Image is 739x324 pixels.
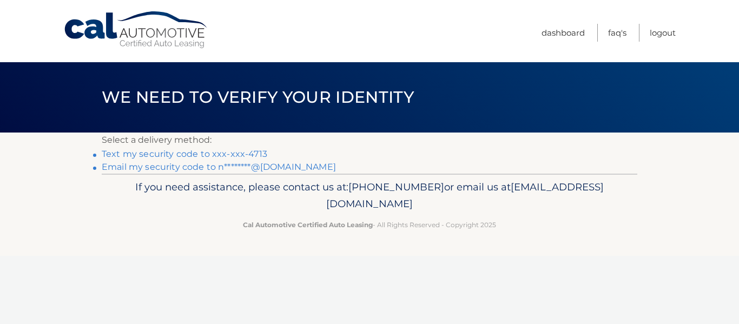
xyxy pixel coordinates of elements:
a: Email my security code to n********@[DOMAIN_NAME] [102,162,336,172]
span: We need to verify your identity [102,87,414,107]
p: - All Rights Reserved - Copyright 2025 [109,219,630,230]
a: Text my security code to xxx-xxx-4713 [102,149,267,159]
p: If you need assistance, please contact us at: or email us at [109,178,630,213]
a: Dashboard [542,24,585,42]
a: Logout [650,24,676,42]
a: FAQ's [608,24,626,42]
a: Cal Automotive [63,11,209,49]
span: [PHONE_NUMBER] [348,181,444,193]
p: Select a delivery method: [102,133,637,148]
strong: Cal Automotive Certified Auto Leasing [243,221,373,229]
